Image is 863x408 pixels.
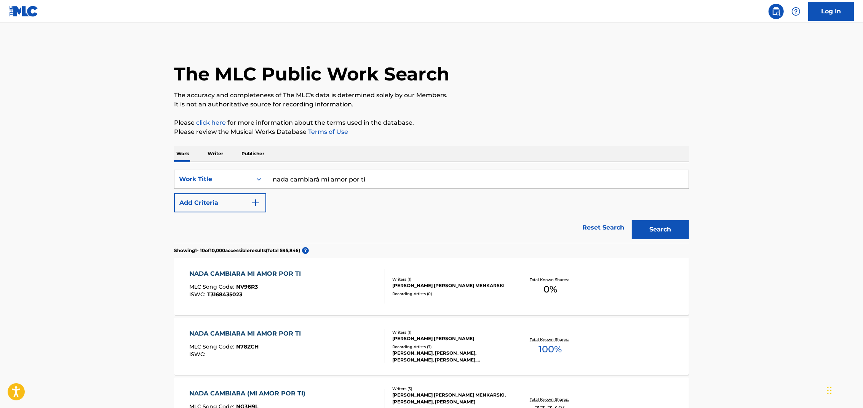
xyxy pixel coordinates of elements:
[392,344,507,350] div: Recording Artists ( 7 )
[307,128,348,135] a: Terms of Use
[190,389,310,398] div: NADA CAMBIARA (MI AMOR POR TI)
[392,335,507,342] div: [PERSON_NAME] [PERSON_NAME]
[174,193,266,212] button: Add Criteria
[251,198,260,207] img: 9d2ae6d4665cec9f34b9.svg
[196,119,226,126] a: click here
[190,329,305,338] div: NADA CAMBIARA MI AMOR POR TI
[174,91,689,100] p: The accuracy and completeness of The MLC's data is determined solely by our Members.
[392,350,507,363] div: [PERSON_NAME], [PERSON_NAME], [PERSON_NAME], [PERSON_NAME], [PERSON_NAME]
[174,63,449,85] h1: The MLC Public Work Search
[769,4,784,19] a: Public Search
[237,343,259,350] span: N78ZCH
[174,247,300,254] p: Showing 1 - 10 of 10,000 accessible results (Total 595,846 )
[174,318,689,375] a: NADA CAMBIARA MI AMOR POR TIMLC Song Code:N78ZCHISWC:Writers (1)[PERSON_NAME] [PERSON_NAME]Record...
[174,118,689,127] p: Please for more information about the terms used in the database.
[179,175,248,184] div: Work Title
[392,329,507,335] div: Writers ( 1 )
[632,220,689,239] button: Search
[392,276,507,282] div: Writers ( 1 )
[808,2,854,21] a: Log In
[190,283,237,290] span: MLC Song Code :
[190,351,208,358] span: ISWC :
[539,342,562,356] span: 100 %
[392,282,507,289] div: [PERSON_NAME] [PERSON_NAME] MENKARSKI
[205,146,225,162] p: Writer
[772,7,781,16] img: search
[825,371,863,408] iframe: Chat Widget
[190,269,305,278] div: NADA CAMBIARA MI AMOR POR TI
[302,247,309,254] span: ?
[392,291,507,297] div: Recording Artists ( 0 )
[174,100,689,109] p: It is not an authoritative source for recording information.
[190,291,208,298] span: ISWC :
[174,170,689,243] form: Search Form
[9,6,38,17] img: MLC Logo
[392,386,507,392] div: Writers ( 3 )
[791,7,801,16] img: help
[530,397,571,402] p: Total Known Shares:
[174,127,689,137] p: Please review the Musical Works Database
[239,146,267,162] p: Publisher
[237,283,258,290] span: NV96R3
[208,291,243,298] span: T3168435023
[174,258,689,315] a: NADA CAMBIARA MI AMOR POR TIMLC Song Code:NV96R3ISWC:T3168435023Writers (1)[PERSON_NAME] [PERSON_...
[190,343,237,350] span: MLC Song Code :
[174,146,192,162] p: Work
[530,277,571,283] p: Total Known Shares:
[579,219,628,236] a: Reset Search
[827,379,832,402] div: Drag
[543,283,557,296] span: 0 %
[788,4,804,19] div: Help
[530,337,571,342] p: Total Known Shares:
[392,392,507,405] div: [PERSON_NAME] [PERSON_NAME] MENKARSKI, [PERSON_NAME], [PERSON_NAME]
